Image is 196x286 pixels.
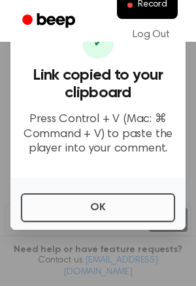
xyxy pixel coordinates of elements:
[13,8,87,34] a: Beep
[82,27,114,59] div: ✔
[21,67,175,102] h3: Link copied to your clipboard
[120,19,183,50] a: Log Out
[21,112,175,157] p: Press Control + V (Mac: ⌘ Command + V) to paste the player into your comment.
[21,193,175,222] button: OK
